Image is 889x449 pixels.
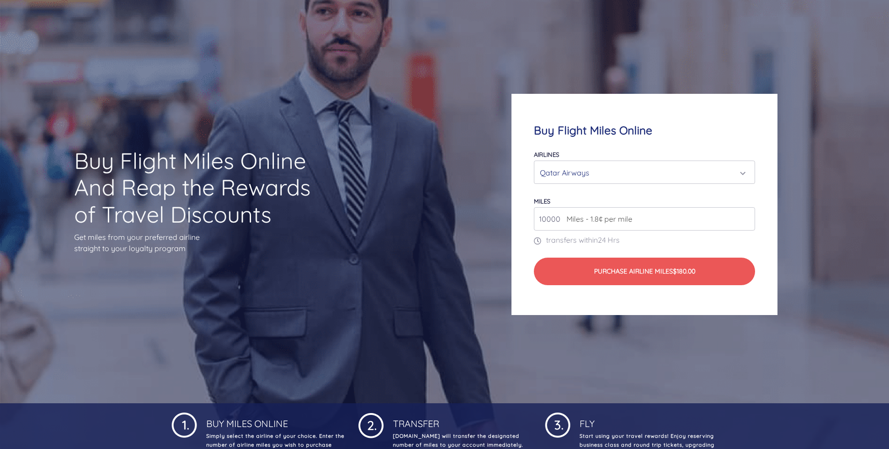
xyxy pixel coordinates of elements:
div: Qatar Airways [540,164,743,182]
h4: Transfer [391,411,531,429]
span: Miles - 1.8¢ per mile [562,213,632,224]
p: transfers within [534,234,755,246]
img: 1 [545,411,570,438]
p: Get miles from your preferred airline straight to your loyalty program [74,232,326,254]
button: Purchase Airline Miles$180.00 [534,258,755,285]
h4: Fly [578,411,718,429]
img: 1 [172,411,197,438]
h4: Buy Flight Miles Online [534,124,755,137]
img: 1 [358,411,384,438]
h1: Buy Flight Miles Online And Reap the Rewards of Travel Discounts [74,147,326,228]
label: miles [534,197,550,205]
label: Airlines [534,151,559,158]
h4: Buy Miles Online [204,411,344,429]
button: Qatar Airways [534,161,755,184]
span: 24 Hrs [598,235,620,245]
span: $180.00 [673,267,695,275]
